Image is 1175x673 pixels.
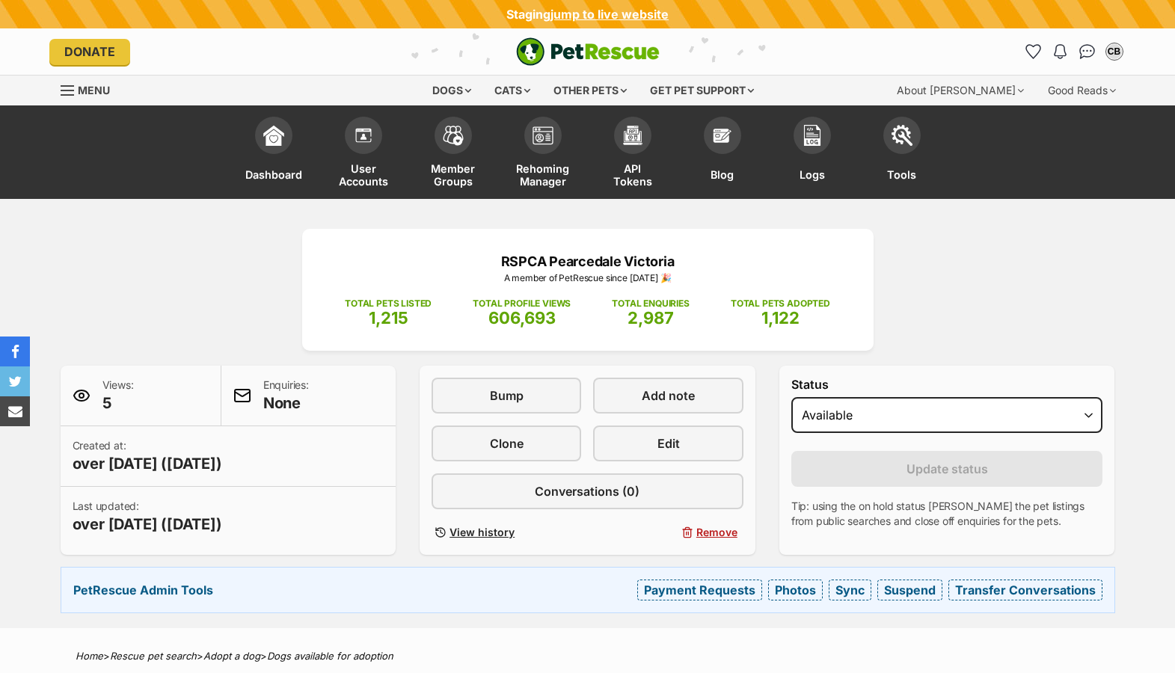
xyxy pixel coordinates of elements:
[229,109,319,199] a: Dashboard
[1049,40,1073,64] button: Notifications
[432,378,581,414] a: Bump
[73,514,222,535] span: over [DATE] ([DATE])
[102,378,134,414] p: Views:
[450,524,515,540] span: View history
[325,271,851,285] p: A member of PetRescue since [DATE] 🎉
[768,580,823,600] a: Photos
[432,425,581,461] a: Clone
[490,434,524,452] span: Clone
[263,378,309,414] p: Enquiries:
[711,162,734,188] span: Blog
[791,499,1103,529] p: Tip: using the on hold status [PERSON_NAME] the pet listings from public searches and close off e...
[1022,40,1046,64] a: Favourites
[761,308,800,328] span: 1,122
[948,580,1102,600] a: Transfer Conversations
[588,109,678,199] a: API Tokens
[110,650,197,662] a: Rescue pet search
[422,76,482,105] div: Dogs
[73,438,222,474] p: Created at:
[263,125,284,146] img: dashboard-icon-eb2f2d2d3e046f16d808141f083e7271f6b2e854fb5c12c21221c1fb7104beca.svg
[678,109,767,199] a: Blog
[245,162,302,188] span: Dashboard
[73,453,222,474] span: over [DATE] ([DATE])
[73,499,222,535] p: Last updated:
[1037,76,1126,105] div: Good Reads
[696,524,737,540] span: Remove
[473,297,571,310] p: TOTAL PROFILE VIEWS
[791,378,1103,391] label: Status
[73,583,213,597] strong: PetRescue Admin Tools
[892,125,912,146] img: tools-icon-677f8b7d46040df57c17cb185196fc8e01b2b03676c49af7ba82c462532e62ee.svg
[319,109,408,199] a: User Accounts
[535,482,639,500] span: Conversations (0)
[767,109,857,199] a: Logs
[61,76,120,102] a: Menu
[1102,40,1126,64] button: My account
[543,76,637,105] div: Other pets
[800,162,825,188] span: Logs
[516,37,660,66] img: logo-e224e6f780fb5917bec1dbf3a21bbac754714ae5b6737aabdf751b685950b380.svg
[829,580,871,600] a: Sync
[791,451,1103,487] button: Update status
[887,162,916,188] span: Tools
[337,162,390,188] span: User Accounts
[642,387,695,405] span: Add note
[49,39,130,64] a: Donate
[516,162,569,188] span: Rehoming Manager
[408,109,498,199] a: Member Groups
[325,251,851,271] p: RSPCA Pearcedale Victoria
[657,434,680,452] span: Edit
[263,393,309,414] span: None
[488,308,556,328] span: 606,693
[369,308,408,328] span: 1,215
[490,387,524,405] span: Bump
[443,126,464,145] img: team-members-icon-5396bd8760b3fe7c0b43da4ab00e1e3bb1a5d9ba89233759b79545d2d3fc5d0d.svg
[102,393,134,414] span: 5
[484,76,541,105] div: Cats
[857,109,947,199] a: Tools
[345,297,432,310] p: TOTAL PETS LISTED
[593,521,743,543] button: Remove
[76,650,103,662] a: Home
[550,7,669,22] a: jump to live website
[637,580,762,600] a: Payment Requests
[607,162,659,188] span: API Tokens
[78,84,110,96] span: Menu
[593,378,743,414] a: Add note
[886,76,1034,105] div: About [PERSON_NAME]
[906,460,988,478] span: Update status
[533,126,553,144] img: group-profile-icon-3fa3cf56718a62981997c0bc7e787c4b2cf8bcc04b72c1350f741eb67cf2f40e.svg
[612,297,689,310] p: TOTAL ENQUIRIES
[353,125,374,146] img: members-icon-d6bcda0bfb97e5ba05b48644448dc2971f67d37433e5abca221da40c41542bd5.svg
[877,580,942,600] a: Suspend
[1076,40,1099,64] a: Conversations
[622,125,643,146] img: api-icon-849e3a9e6f871e3acf1f60245d25b4cd0aad652aa5f5372336901a6a67317bd8.svg
[731,297,830,310] p: TOTAL PETS ADOPTED
[506,7,669,21] div: Staging
[203,650,260,662] a: Adopt a dog
[1054,44,1066,59] img: notifications-46538b983faf8c2785f20acdc204bb7945ddae34d4c08c2a6579f10ce5e182be.svg
[427,162,479,188] span: Member Groups
[267,650,393,662] a: Dogs available for adoption
[432,521,581,543] a: View history
[802,125,823,146] img: logs-icon-5bf4c29380941ae54b88474b1138927238aebebbc450bc62c8517511492d5a22.svg
[628,308,674,328] span: 2,987
[1022,40,1126,64] ul: Account quick links
[516,37,660,66] a: PetRescue
[593,425,743,461] a: Edit
[712,125,733,146] img: blogs-icon-e71fceff818bbaa76155c998696f2ea9b8fc06abc828b24f45ee82a475c2fd99.svg
[432,473,743,509] a: Conversations (0)
[498,109,588,199] a: Rehoming Manager
[1079,44,1095,59] img: chat-41dd97257d64d25036548639549fe6c8038ab92f7586957e7f3b1b290dea8141.svg
[1107,44,1122,59] div: CB
[639,76,764,105] div: Get pet support
[38,651,1138,662] div: > > >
